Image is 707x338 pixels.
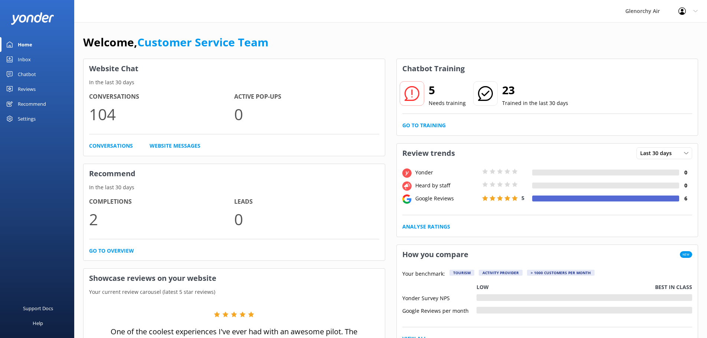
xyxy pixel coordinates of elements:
h3: Showcase reviews on your website [84,269,385,288]
div: Inbox [18,52,31,67]
h2: 5 [429,81,466,99]
h4: Active Pop-ups [234,92,379,102]
p: In the last 30 days [84,183,385,191]
a: Conversations [89,142,133,150]
h4: Conversations [89,92,234,102]
div: Settings [18,111,36,126]
div: Support Docs [23,301,53,316]
span: Last 30 days [640,149,676,157]
p: Trained in the last 30 days [502,99,568,107]
h1: Welcome, [83,33,268,51]
div: Google Reviews per month [402,307,477,314]
a: Go to overview [89,247,134,255]
h2: 23 [502,81,568,99]
h4: Completions [89,197,234,207]
h3: How you compare [397,245,474,264]
div: Tourism [449,270,474,276]
div: Heard by staff [413,181,480,190]
p: Low [477,283,489,291]
div: Help [33,316,43,331]
h4: 0 [679,181,692,190]
h3: Review trends [397,144,461,163]
img: yonder-white-logo.png [11,12,54,24]
div: Chatbot [18,67,36,82]
p: Best in class [655,283,692,291]
p: In the last 30 days [84,78,385,86]
h4: 0 [679,168,692,177]
a: Go to Training [402,121,446,129]
h4: 6 [679,194,692,203]
h3: Website Chat [84,59,385,78]
p: 104 [89,102,234,127]
a: Website Messages [150,142,200,150]
div: Recommend [18,96,46,111]
p: 2 [89,207,234,232]
div: Yonder [413,168,480,177]
div: Home [18,37,32,52]
div: Google Reviews [413,194,480,203]
a: Customer Service Team [137,35,268,50]
h3: Recommend [84,164,385,183]
div: Activity Provider [479,270,523,276]
p: Your benchmark: [402,270,445,279]
div: > 1000 customers per month [527,270,595,276]
div: Reviews [18,82,36,96]
div: Yonder Survey NPS [402,294,477,301]
h4: Leads [234,197,379,207]
p: 0 [234,102,379,127]
p: Needs training [429,99,466,107]
p: 0 [234,207,379,232]
h3: Chatbot Training [397,59,470,78]
span: New [680,251,692,258]
p: Your current review carousel (latest 5 star reviews) [84,288,385,296]
a: Analyse Ratings [402,223,450,231]
span: 5 [521,194,524,201]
